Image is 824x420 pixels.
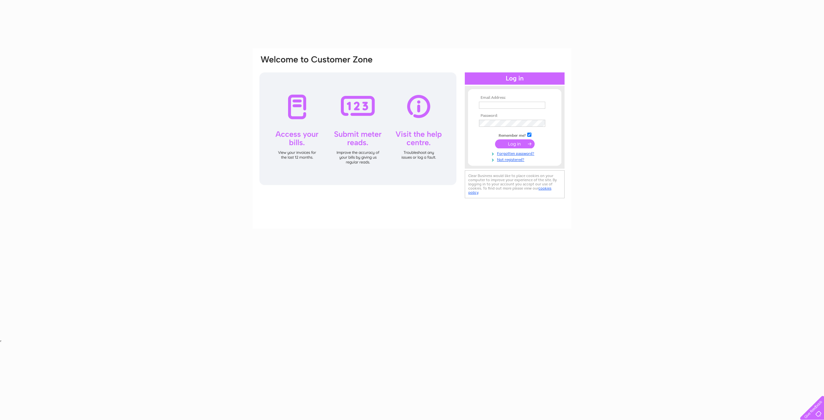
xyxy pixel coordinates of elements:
[477,96,552,100] th: Email Address:
[468,186,551,195] a: cookies policy
[465,170,565,198] div: Clear Business would like to place cookies on your computer to improve your experience of the sit...
[477,114,552,118] th: Password:
[477,132,552,138] td: Remember me?
[479,150,552,156] a: Forgotten password?
[479,156,552,162] a: Not registered?
[495,139,535,148] input: Submit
